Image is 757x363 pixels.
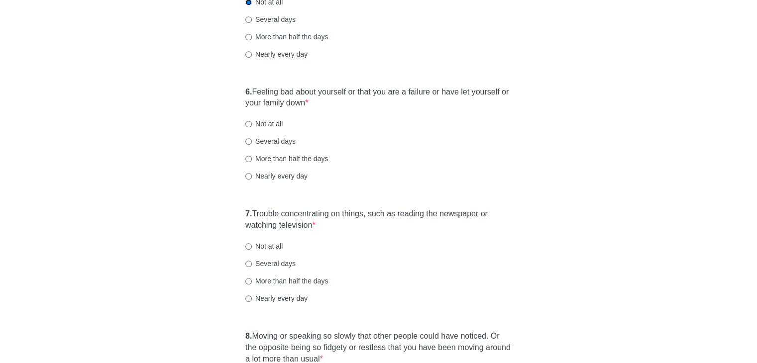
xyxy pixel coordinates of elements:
[245,34,252,40] input: More than half the days
[245,119,283,129] label: Not at all
[245,259,296,269] label: Several days
[245,241,283,251] label: Not at all
[245,243,252,250] input: Not at all
[245,156,252,162] input: More than half the days
[245,173,252,180] input: Nearly every day
[245,293,308,303] label: Nearly every day
[245,121,252,127] input: Not at all
[245,14,296,24] label: Several days
[245,209,252,218] strong: 7.
[245,49,308,59] label: Nearly every day
[245,208,512,231] label: Trouble concentrating on things, such as reading the newspaper or watching television
[245,138,252,145] input: Several days
[245,276,328,286] label: More than half the days
[245,171,308,181] label: Nearly every day
[245,261,252,267] input: Several days
[245,87,512,109] label: Feeling bad about yourself or that you are a failure or have let yourself or your family down
[245,154,328,164] label: More than half the days
[245,51,252,58] input: Nearly every day
[245,332,252,340] strong: 8.
[245,88,252,96] strong: 6.
[245,136,296,146] label: Several days
[245,16,252,23] input: Several days
[245,278,252,284] input: More than half the days
[245,295,252,302] input: Nearly every day
[245,32,328,42] label: More than half the days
